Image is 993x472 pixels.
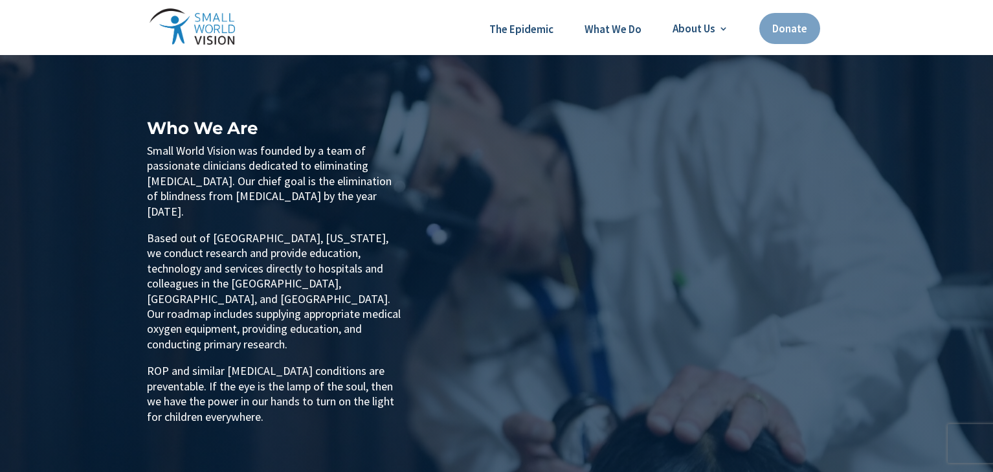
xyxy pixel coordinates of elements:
[147,143,403,230] p: Small World Vision was founded by a team of passionate clinicians dedicated to eliminating [MEDIC...
[147,120,403,143] h1: Who We Are
[673,23,728,34] a: About Us
[759,13,820,44] a: Donate
[489,21,553,38] a: The Epidemic
[147,230,403,363] p: Based out of [GEOGRAPHIC_DATA], [US_STATE], we conduct research and provide education, technology...
[147,363,403,424] p: ROP and similar [MEDICAL_DATA] conditions are preventable. If the eye is the lamp of the soul, th...
[150,8,235,45] img: Small World Vision
[585,21,642,38] a: What We Do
